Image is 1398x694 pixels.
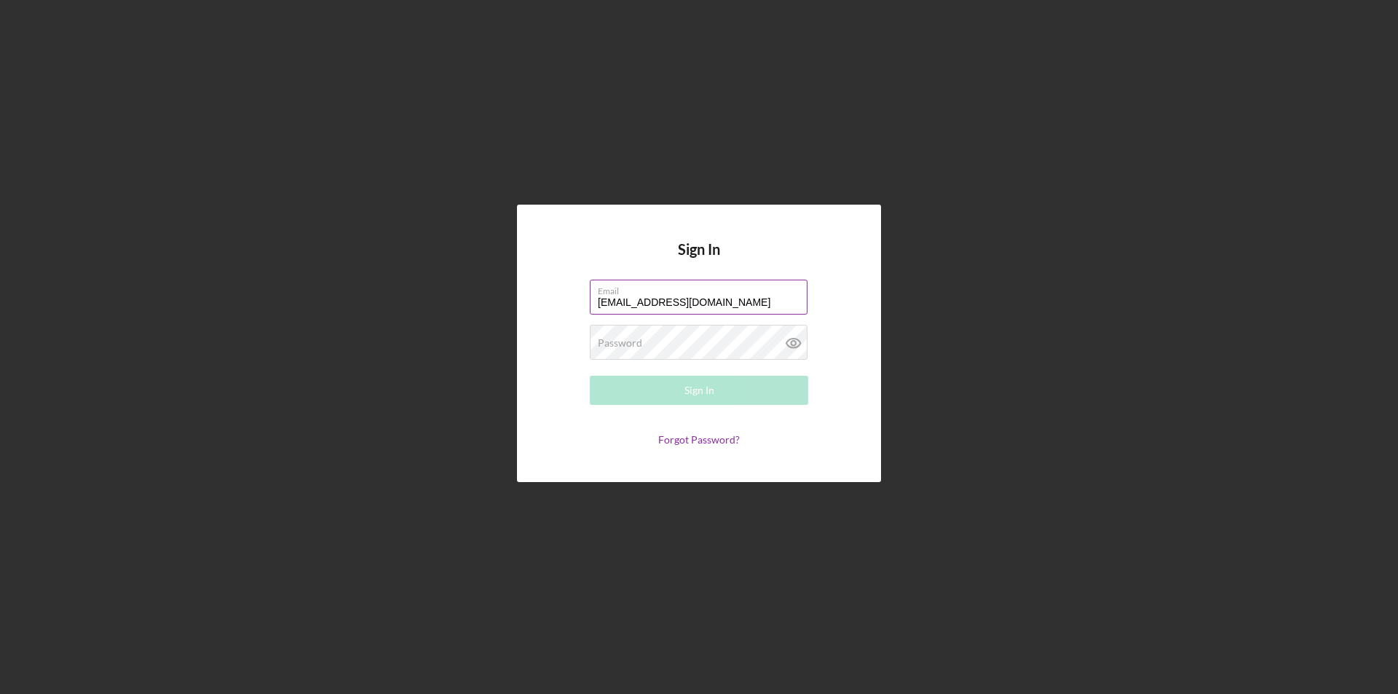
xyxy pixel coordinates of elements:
a: Forgot Password? [658,433,740,446]
button: Sign In [590,376,808,405]
label: Password [598,337,642,349]
div: Sign In [684,376,714,405]
label: Email [598,280,807,296]
h4: Sign In [678,241,720,280]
